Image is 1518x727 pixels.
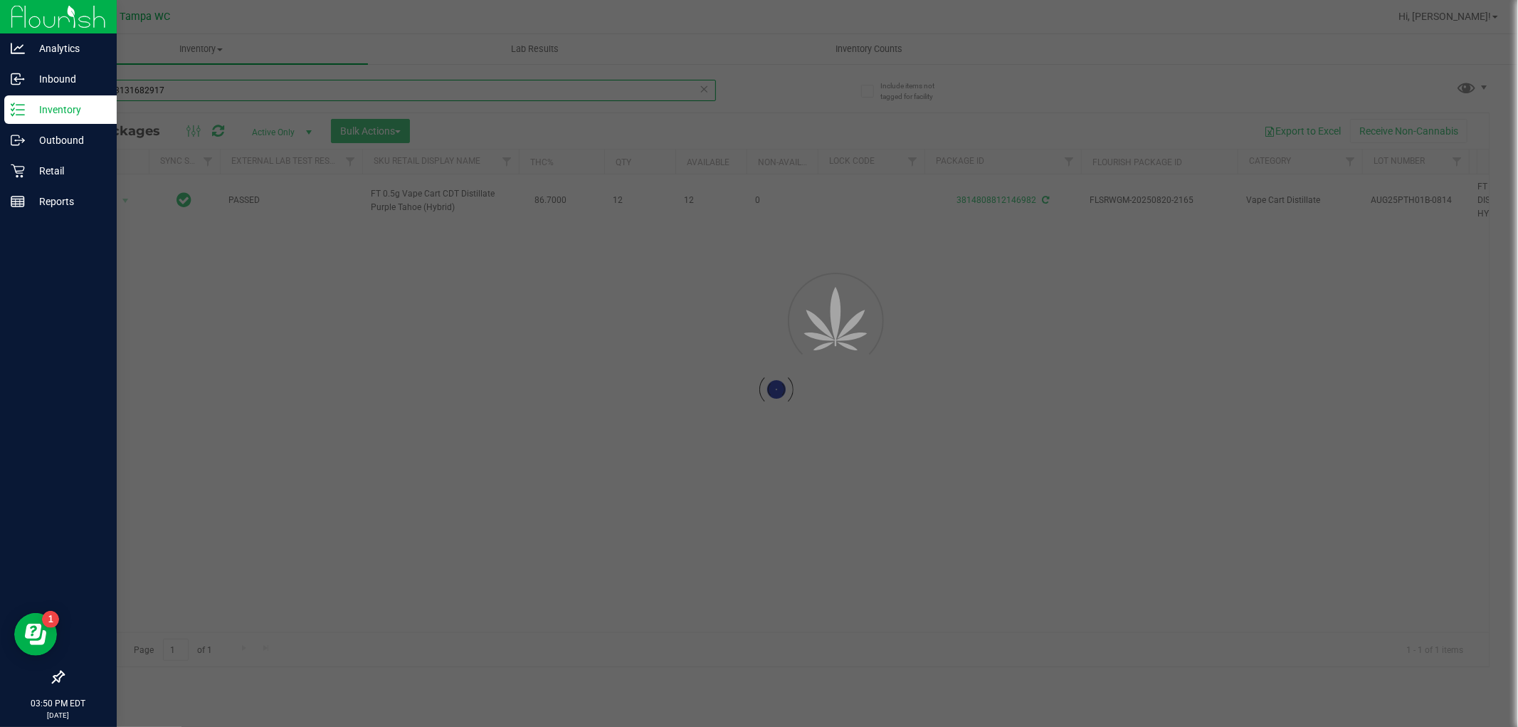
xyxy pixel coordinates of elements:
inline-svg: Analytics [11,41,25,56]
inline-svg: Inventory [11,103,25,117]
iframe: Resource center [14,613,57,656]
iframe: Resource center unread badge [42,611,59,628]
p: Analytics [25,40,110,57]
p: Retail [25,162,110,179]
inline-svg: Inbound [11,72,25,86]
inline-svg: Reports [11,194,25,209]
p: 03:50 PM EDT [6,697,110,710]
inline-svg: Outbound [11,133,25,147]
p: Inventory [25,101,110,118]
p: Outbound [25,132,110,149]
inline-svg: Retail [11,164,25,178]
p: Reports [25,193,110,210]
p: [DATE] [6,710,110,721]
p: Inbound [25,70,110,88]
